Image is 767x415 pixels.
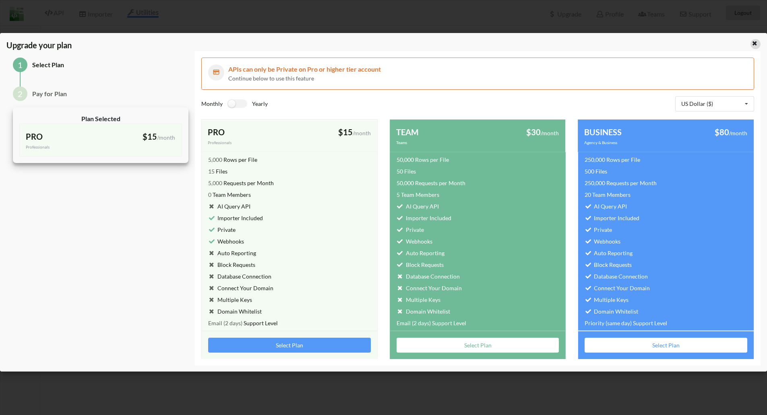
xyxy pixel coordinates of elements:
span: 250,000 [585,156,605,163]
span: 5,000 [208,180,222,186]
div: Auto Reporting [397,249,444,257]
div: Team Members [397,190,439,199]
span: $80 [715,127,729,137]
div: Database Connection [397,272,460,281]
button: Select Plan [585,338,747,353]
div: Professionals [26,144,101,150]
div: Agency & Business [584,140,666,146]
div: PRO [26,130,101,142]
div: Requests per Month [397,179,465,187]
div: Importer Included [208,214,263,222]
span: Pay for Plan [32,90,67,97]
span: 5 [397,191,400,198]
span: Select Plan [32,61,64,68]
div: Multiple Keys [397,295,440,304]
div: Domain Whitelist [208,307,262,316]
div: Teams [396,140,478,146]
div: Professionals [208,140,289,146]
div: Rows per File [208,155,257,164]
button: Select Plan [397,338,559,353]
div: Block Requests [397,260,444,269]
div: Multiple Keys [208,295,252,304]
span: /month [729,130,747,136]
div: Private [208,225,236,234]
div: Connect Your Domain [208,284,273,292]
div: TEAM [396,126,478,138]
div: Domain Whitelist [397,307,450,316]
div: Support Level [397,319,466,327]
div: AI Query API [208,202,250,211]
span: 0 [208,191,211,198]
div: Plan Selected [19,114,182,124]
div: Team Members [585,190,631,199]
div: AI Query API [585,202,627,211]
div: Importer Included [397,214,451,222]
span: APIs can only be Private on Pro or higher tier account [228,65,381,73]
div: Requests per Month [208,179,274,187]
div: Yearly [252,99,478,113]
div: Block Requests [208,260,255,269]
div: Support Level [208,319,278,327]
span: 50,000 [397,156,414,163]
div: Database Connection [208,272,271,281]
div: Monthly [201,99,223,113]
span: /month [157,134,175,141]
div: Private [397,225,424,234]
div: Private [585,225,612,234]
span: 250,000 [585,180,605,186]
span: $15 [143,132,157,141]
div: US Dollar ($) [681,101,713,107]
span: Email (2 days) [208,320,242,326]
div: Database Connection [585,272,648,281]
div: Team Members [208,190,251,199]
span: 50 [397,168,403,175]
div: BUSINESS [584,126,666,138]
span: 20 [585,191,591,198]
div: AI Query API [397,202,439,211]
span: Email (2 days) [397,320,431,326]
button: Select Plan [208,338,371,353]
div: Webhooks [585,237,620,246]
span: Continue below to use this feature [228,75,314,82]
span: 50,000 [397,180,414,186]
span: $30 [526,127,541,137]
div: Support Level [585,319,667,327]
div: Requests per Month [585,179,657,187]
div: Files [585,167,607,175]
div: Webhooks [208,237,244,246]
div: Domain Whitelist [585,307,638,316]
div: Auto Reporting [208,249,256,257]
span: 500 [585,168,594,175]
div: Webhooks [397,237,432,246]
div: 1 [13,58,27,72]
div: 2 [13,87,27,101]
div: Multiple Keys [585,295,628,304]
span: Priority (same day) [585,320,632,326]
div: Connect Your Domain [585,284,650,292]
div: Files [208,167,227,175]
span: /month [353,130,371,136]
div: Rows per File [397,155,449,164]
span: Upgrade your plan [6,40,72,56]
div: Files [397,167,416,175]
span: $15 [338,127,353,137]
span: 5,000 [208,156,222,163]
div: Auto Reporting [585,249,633,257]
div: PRO [208,126,289,138]
div: Rows per File [585,155,640,164]
span: 15 [208,168,215,175]
span: /month [541,130,559,136]
div: Importer Included [585,214,639,222]
div: Connect Your Domain [397,284,462,292]
div: Block Requests [585,260,632,269]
